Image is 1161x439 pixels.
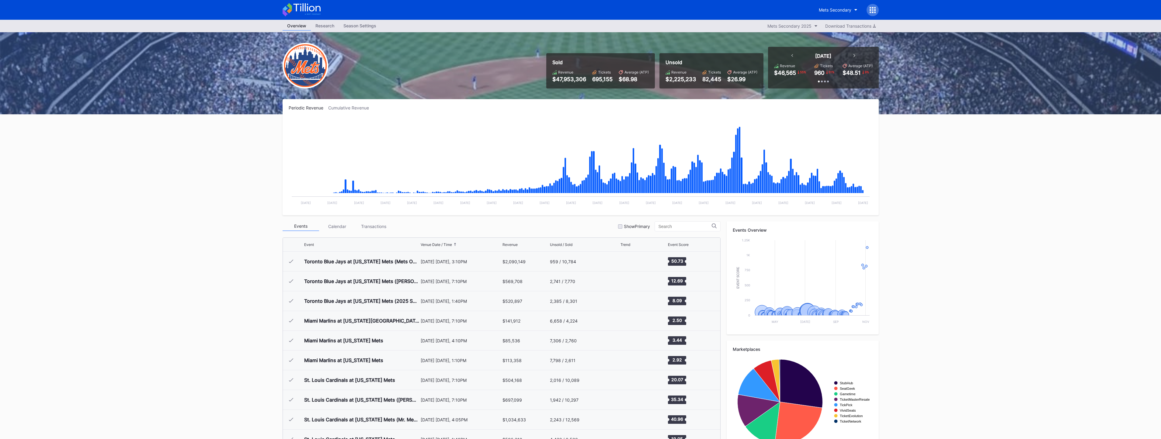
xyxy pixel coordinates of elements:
text: 35.34 [671,397,683,402]
a: Research [311,21,339,31]
button: Download Transactions [822,22,879,30]
text: 2.50 [673,318,682,323]
text: [DATE] [805,201,815,205]
text: TicketEvolution [840,414,863,418]
div: $48.51 [843,70,861,76]
text: [DATE] [725,201,735,205]
div: [DATE] [DATE], 3:10PM [421,259,501,264]
text: [DATE] [513,201,523,205]
div: $2,090,149 [502,259,526,264]
svg: Chart title [620,333,639,348]
div: Revenue [502,242,518,247]
div: $569,708 [502,279,523,284]
div: $1,034,633 [502,417,526,422]
div: 9 % [864,70,870,74]
text: [DATE] [380,201,390,205]
div: Revenue [780,64,795,68]
text: [DATE] [539,201,549,205]
div: Event [304,242,314,247]
div: $47,953,306 [552,76,586,82]
img: New-York-Mets-Transparent.png [283,43,328,88]
text: [DATE] [672,201,682,205]
div: Tickets [708,70,721,74]
svg: Chart title [620,392,639,407]
text: [DATE] [460,201,470,205]
div: [DATE] [DATE], 1:10PM [421,358,501,363]
div: [DATE] [DATE], 7:10PM [421,279,501,284]
div: $46,565 [774,70,796,76]
div: 82,445 [702,76,721,82]
div: Marketplaces [733,347,873,352]
svg: Chart title [620,293,639,309]
div: Mets Secondary 2025 [767,23,812,29]
a: Overview [283,21,311,31]
div: Unsold / Sold [550,242,572,247]
div: [DATE] [DATE], 4:10PM [421,338,501,343]
div: Events [283,222,319,231]
div: Show Primary [624,224,650,229]
div: [DATE] [DATE], 1:40PM [421,299,501,304]
div: Tickets [598,70,611,74]
text: StubHub [840,381,853,385]
div: St. Louis Cardinals at [US_STATE] Mets (Mr. Met Empire State Building Bobblehead Giveaway) [304,417,419,423]
div: Toronto Blue Jays at [US_STATE] Mets (Mets Opening Day) [304,258,419,264]
div: 7,306 / 2,760 [550,338,577,343]
div: 960 [814,70,825,76]
div: St. Louis Cardinals at [US_STATE] Mets ([PERSON_NAME] Hoodie Jersey Giveaway) [304,397,419,403]
div: Toronto Blue Jays at [US_STATE] Mets (2025 Schedule Picture Frame Giveaway) [304,298,419,304]
div: [DATE] [DATE], 7:10PM [421,318,501,323]
text: [DATE] [566,201,576,205]
text: Event Score [736,267,740,289]
div: [DATE] [DATE], 7:10PM [421,378,501,383]
text: 12.69 [671,278,683,283]
div: Transactions [356,222,392,231]
text: [DATE] [327,201,337,205]
div: Miami Marlins at [US_STATE] Mets [304,337,383,344]
input: Search [659,224,712,229]
text: [DATE] [699,201,709,205]
div: $68.98 [619,76,649,82]
div: Average (ATP) [733,70,757,74]
div: Unsold [666,59,757,65]
text: 1.25k [742,238,750,242]
text: [DATE] [858,201,868,205]
svg: Chart title [289,118,873,209]
div: St. Louis Cardinals at [US_STATE] Mets [304,377,395,383]
text: 0 [748,313,750,317]
div: Venue Date / Time [421,242,452,247]
div: 695,155 [592,76,613,82]
a: Season Settings [339,21,381,31]
text: [DATE] [433,201,443,205]
div: 51 % [828,70,835,74]
text: [DATE] [593,201,603,205]
text: 40.96 [671,417,683,422]
div: 7,798 / 2,611 [550,358,575,363]
text: [DATE] [301,201,311,205]
div: Revenue [558,70,573,74]
svg: Chart title [620,353,639,368]
div: 55 % [799,70,807,74]
div: Miami Marlins at [US_STATE][GEOGRAPHIC_DATA] (Bark at the Park) [304,318,419,324]
text: 2.92 [673,357,682,362]
text: 20.07 [671,377,683,382]
div: Event Score [668,242,689,247]
div: 2,016 / 10,089 [550,378,579,383]
text: [DATE] [778,201,788,205]
div: Sold [552,59,649,65]
div: Mets Secondary [819,7,851,12]
div: [DATE] [DATE], 4:05PM [421,417,501,422]
div: $141,912 [502,318,520,323]
text: 250 [745,298,750,302]
text: 3.44 [673,337,682,343]
text: SeatGeek [840,387,855,390]
text: 750 [745,268,750,272]
div: Season Settings [339,21,381,30]
text: TicketNetwork [840,420,861,423]
text: TicketMasterResale [840,398,870,401]
div: 2,385 / 8,301 [550,299,577,304]
svg: Chart title [620,313,639,328]
div: Events Overview [733,227,873,233]
text: Sep [833,320,838,323]
svg: Chart title [733,237,873,328]
div: Average (ATP) [848,64,873,68]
